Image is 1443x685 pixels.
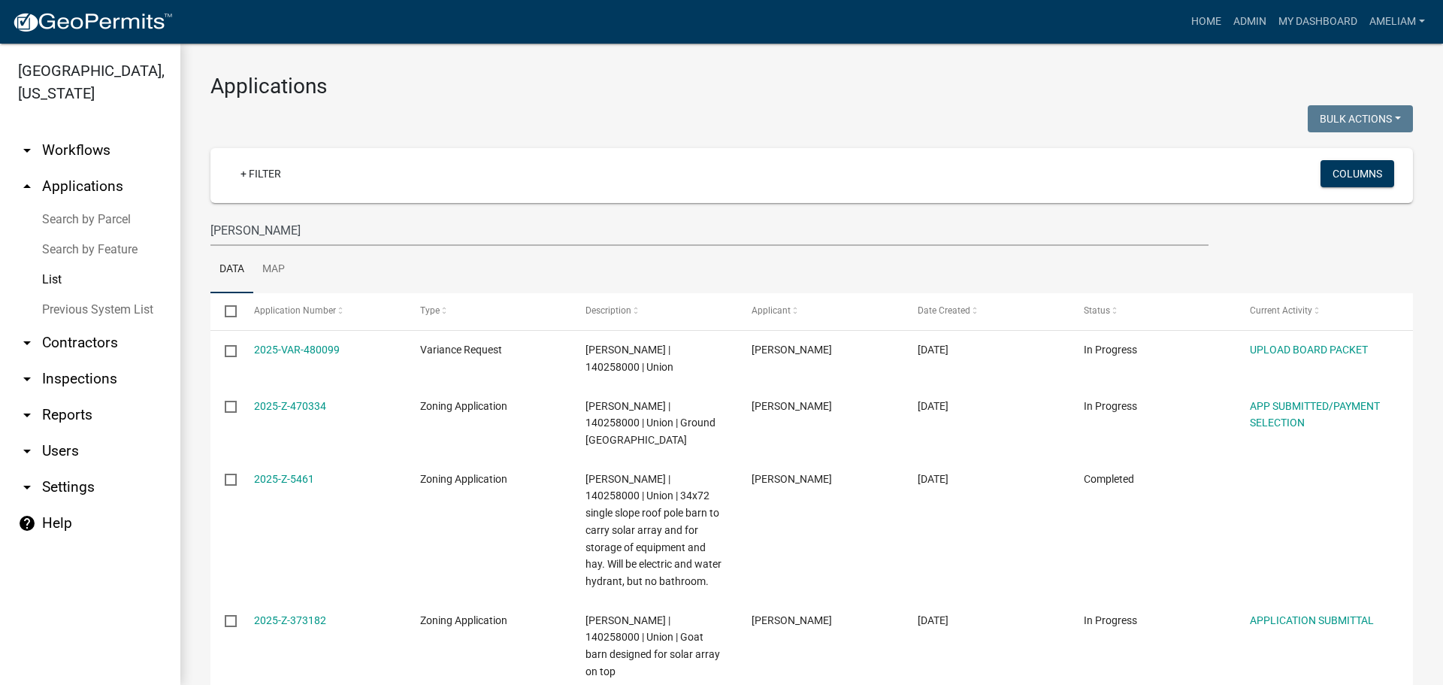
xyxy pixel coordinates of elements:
[18,406,36,424] i: arrow_drop_down
[1320,160,1394,187] button: Columns
[585,473,721,588] span: TOSTENSON,BRIAN M | 140258000 | Union | 34x72 single slope roof pole barn to carry solar array an...
[210,74,1413,99] h3: Applications
[1250,614,1374,626] a: APPLICATION SUBMITTAL
[1084,305,1110,316] span: Status
[228,160,293,187] a: + Filter
[18,141,36,159] i: arrow_drop_down
[254,614,326,626] a: 2025-Z-373182
[752,305,791,316] span: Applicant
[1250,305,1312,316] span: Current Activity
[253,246,294,294] a: Map
[1272,8,1363,36] a: My Dashboard
[752,344,832,356] span: Brian Tostenson
[585,400,715,447] span: TOSTENSON,BRIAN M | 140258000 | Union | Ground Mount Solar Array
[254,305,336,316] span: Application Number
[1308,105,1413,132] button: Bulk Actions
[1185,8,1227,36] a: Home
[752,473,832,485] span: Brian Tostenson
[254,400,326,412] a: 2025-Z-470334
[420,344,502,356] span: Variance Request
[1236,293,1402,329] datatable-header-cell: Current Activity
[420,305,440,316] span: Type
[18,514,36,532] i: help
[210,215,1209,246] input: Search for applications
[918,473,948,485] span: 02/10/2025
[18,334,36,352] i: arrow_drop_down
[18,442,36,460] i: arrow_drop_down
[585,614,720,677] span: TOSTENSON,BRIAN M | 140258000 | Union | Goat barn designed for solar array on top
[918,305,970,316] span: Date Created
[585,305,631,316] span: Description
[1250,344,1368,356] a: UPLOAD BOARD PACKET
[18,478,36,496] i: arrow_drop_down
[1227,8,1272,36] a: Admin
[18,177,36,195] i: arrow_drop_up
[18,370,36,388] i: arrow_drop_down
[420,400,507,412] span: Zoning Application
[420,614,507,626] span: Zoning Application
[752,400,832,412] span: Brian Tostenson
[752,614,832,626] span: Brian Tostenson
[1084,344,1137,356] span: In Progress
[585,344,673,373] span: TOSTENSON,BRIAN M | 140258000 | Union
[737,293,903,329] datatable-header-cell: Applicant
[918,614,948,626] span: 02/05/2025
[1363,8,1431,36] a: AmeliaM
[1084,400,1137,412] span: In Progress
[420,473,507,485] span: Zoning Application
[1084,614,1137,626] span: In Progress
[405,293,571,329] datatable-header-cell: Type
[1250,400,1380,429] a: APP SUBMITTED/PAYMENT SELECTION
[254,344,340,356] a: 2025-VAR-480099
[1084,473,1134,485] span: Completed
[210,246,253,294] a: Data
[918,400,948,412] span: 08/27/2025
[239,293,405,329] datatable-header-cell: Application Number
[571,293,737,329] datatable-header-cell: Description
[903,293,1069,329] datatable-header-cell: Date Created
[918,344,948,356] span: 09/17/2025
[1069,293,1236,329] datatable-header-cell: Status
[210,293,239,329] datatable-header-cell: Select
[254,473,314,485] a: 2025-Z-5461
